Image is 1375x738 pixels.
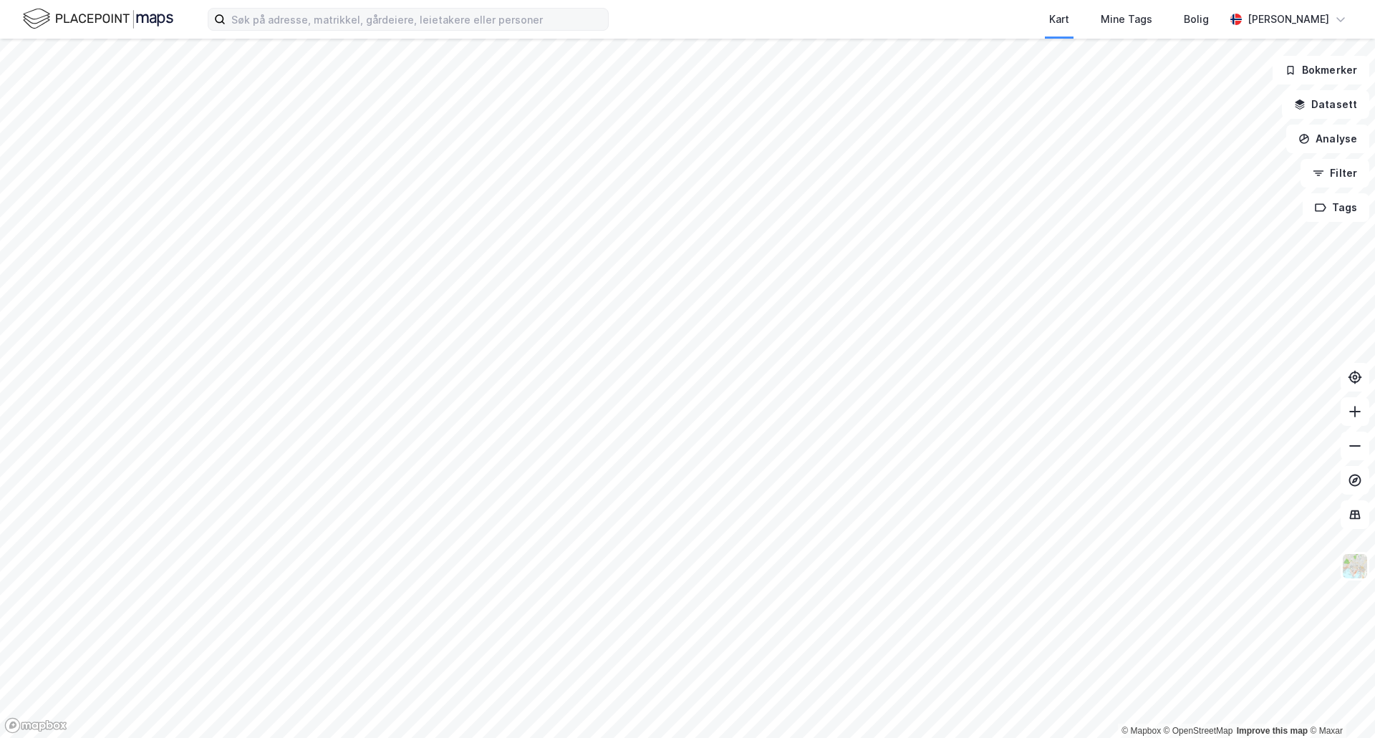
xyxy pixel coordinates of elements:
button: Bokmerker [1273,56,1369,84]
a: Mapbox homepage [4,717,67,734]
iframe: Chat Widget [1303,669,1375,738]
img: Z [1341,553,1369,580]
button: Tags [1303,193,1369,222]
button: Datasett [1282,90,1369,119]
button: Analyse [1286,125,1369,153]
a: Improve this map [1237,726,1308,736]
a: OpenStreetMap [1164,726,1233,736]
div: Mine Tags [1101,11,1152,28]
input: Søk på adresse, matrikkel, gårdeiere, leietakere eller personer [226,9,608,30]
div: Bolig [1184,11,1209,28]
button: Filter [1301,159,1369,188]
a: Mapbox [1121,726,1161,736]
img: logo.f888ab2527a4732fd821a326f86c7f29.svg [23,6,173,31]
div: [PERSON_NAME] [1248,11,1329,28]
div: Kart [1049,11,1069,28]
div: Kontrollprogram for chat [1303,669,1375,738]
